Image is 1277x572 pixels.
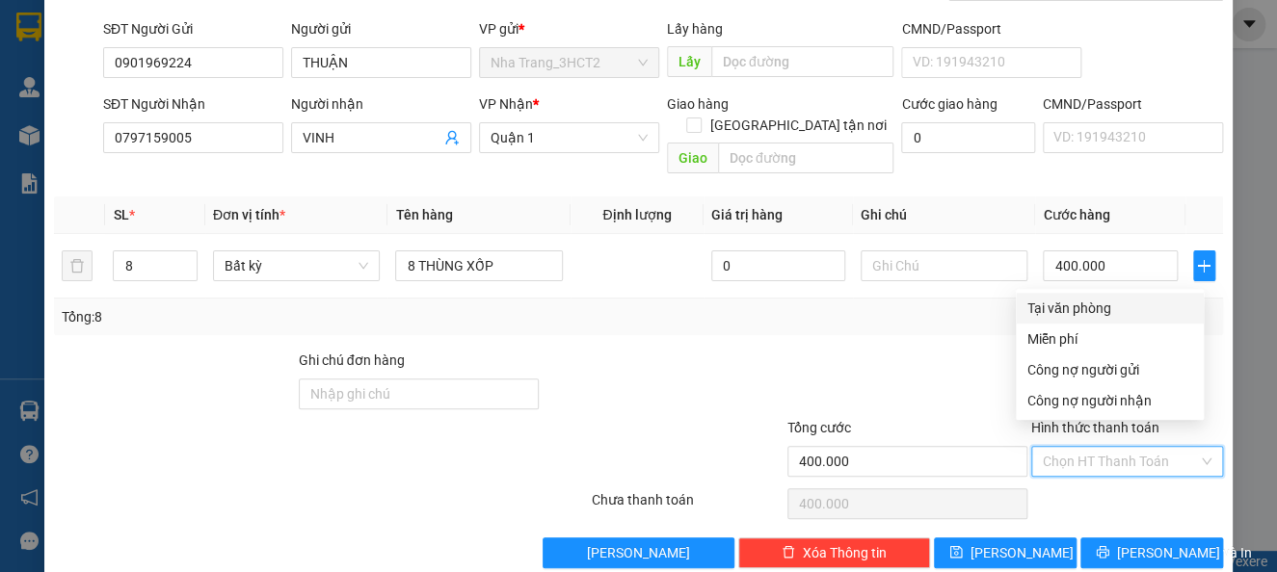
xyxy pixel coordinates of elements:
span: delete [782,545,795,560]
span: Cước hàng [1043,207,1109,222]
span: printer [1096,545,1109,560]
span: Nha Trang_3HCT2 [491,48,648,77]
span: [PERSON_NAME] [971,542,1074,563]
span: Quận 1 [491,123,648,152]
span: [GEOGRAPHIC_DATA] tận nơi [702,115,893,136]
span: save [949,545,963,560]
button: printer[PERSON_NAME] và In [1080,537,1223,568]
label: Cước giao hàng [901,96,997,112]
span: Đơn vị tính [213,207,285,222]
div: Cước gửi hàng sẽ được ghi vào công nợ của người gửi [1016,354,1204,385]
span: Giá trị hàng [711,207,783,222]
span: Lấy [667,46,711,77]
span: Giao [667,143,718,173]
div: VP gửi [479,18,659,39]
div: Công nợ người nhận [1027,390,1192,411]
span: VP Nhận [479,96,533,112]
button: delete [62,250,93,281]
span: Bất kỳ [225,251,369,280]
div: Chưa thanh toán [590,489,785,523]
input: 0 [711,250,845,281]
span: Tên hàng [395,207,452,222]
div: Miễn phí [1027,328,1192,350]
div: SĐT Người Gửi [103,18,283,39]
div: Cước gửi hàng sẽ được ghi vào công nợ của người nhận [1016,385,1204,416]
input: Cước giao hàng [901,122,1034,153]
button: deleteXóa Thông tin [738,537,930,568]
input: Dọc đường [711,46,894,77]
input: Dọc đường [718,143,894,173]
span: [PERSON_NAME] [587,542,690,563]
div: Người nhận [291,93,471,115]
th: Ghi chú [853,196,1036,234]
label: Hình thức thanh toán [1031,420,1159,435]
span: Xóa Thông tin [803,542,887,563]
input: Ghi chú đơn hàng [299,378,539,409]
div: CMND/Passport [1043,93,1223,115]
button: [PERSON_NAME] [543,537,734,568]
div: SĐT Người Nhận [103,93,283,115]
span: Lấy hàng [667,21,723,37]
div: Người gửi [291,18,471,39]
div: Tổng: 8 [62,306,494,327]
span: Tổng cước [787,420,851,435]
div: Công nợ người gửi [1027,359,1192,380]
span: user-add [444,130,460,145]
span: Giao hàng [667,96,729,112]
input: Ghi Chú [861,250,1028,281]
label: Ghi chú đơn hàng [299,352,405,368]
button: save[PERSON_NAME] [934,537,1077,568]
span: Định lượng [602,207,671,222]
div: Tại văn phòng [1027,298,1192,319]
span: SL [113,207,128,222]
button: plus [1193,250,1215,281]
span: plus [1194,258,1214,273]
input: VD: Bàn, Ghế [395,250,563,281]
div: CMND/Passport [901,18,1081,39]
span: [PERSON_NAME] và In [1117,542,1252,563]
